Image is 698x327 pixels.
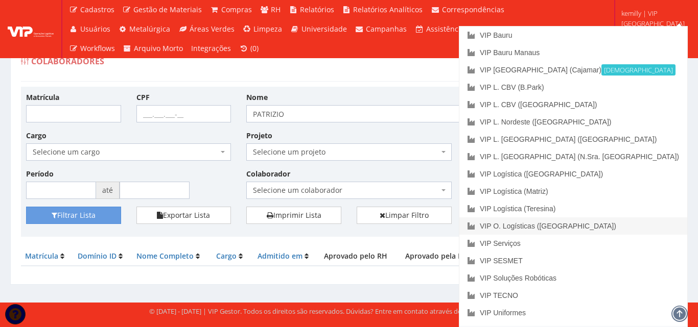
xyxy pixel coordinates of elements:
[601,64,676,76] small: [DEMOGRAPHIC_DATA]
[80,24,110,34] span: Usuários
[511,24,520,34] span: TV
[246,143,451,161] span: Selecione um projeto
[136,105,231,122] input: ___.___.___-__
[286,19,351,39] a: Universidade
[136,251,194,261] a: Nome Completo
[353,5,423,14] span: Relatórios Analíticos
[239,19,287,39] a: Limpeza
[459,131,687,148] a: VIP L. [GEOGRAPHIC_DATA] ([GEOGRAPHIC_DATA])
[459,252,687,269] a: VIP SESMET
[253,185,438,195] span: Selecione um colaborador
[65,19,114,39] a: Usuários
[316,247,395,266] th: Aprovado pelo RH
[174,19,239,39] a: Áreas Verdes
[459,287,687,304] a: VIP TECNO
[187,39,235,58] a: Integrações
[80,43,115,53] span: Workflows
[459,304,687,321] a: VIP Uniformes
[78,251,117,261] a: Domínio ID
[134,43,183,53] span: Arquivo Morto
[129,24,170,34] span: Metalúrgica
[300,5,334,14] span: Relatórios
[26,169,54,179] label: Período
[366,24,407,34] span: Campanhas
[136,207,231,224] button: Exportar Lista
[459,44,687,61] a: VIP Bauru Manaus
[31,56,104,67] span: Colaboradores
[26,131,46,141] label: Cargo
[271,5,281,14] span: RH
[246,207,341,224] a: Imprimir Lista
[459,96,687,113] a: VIP L. CBV ([GEOGRAPHIC_DATA])
[246,182,451,199] span: Selecione um colaborador
[26,207,121,224] button: Filtrar Lista
[191,43,231,53] span: Integrações
[149,307,549,316] div: © [DATE] - [DATE] | VIP Gestor. Todos os direitos são reservados. Dúvidas? Entre em contato atrav...
[459,27,687,44] a: VIP Bauru
[33,147,218,157] span: Selecione um cargo
[459,61,687,79] a: VIP [GEOGRAPHIC_DATA] (Cajamar)[DEMOGRAPHIC_DATA]
[253,147,438,157] span: Selecione um projeto
[133,5,202,14] span: Gestão de Materiais
[26,92,59,103] label: Matrícula
[395,247,511,266] th: Aprovado pela Diretoria RH
[80,5,114,14] span: Cadastros
[258,251,303,261] a: Admitido em
[411,19,497,39] a: Assistência Técnica
[301,24,347,34] span: Universidade
[426,24,493,34] span: Assistência Técnica
[459,165,687,183] a: VIP Logística ([GEOGRAPHIC_DATA])
[442,5,504,14] span: Correspondências
[246,169,290,179] label: Colaborador
[459,183,687,200] a: VIP Logística (Matriz)
[351,19,411,39] a: Campanhas
[235,39,263,58] a: (0)
[497,19,524,39] a: TV
[459,200,687,217] a: VIP Logística (Teresina)
[621,8,685,39] span: kemilly | VIP [GEOGRAPHIC_DATA] (Cajamar)
[25,251,58,261] a: Matrícula
[119,39,188,58] a: Arquivo Morto
[216,251,237,261] a: Cargo
[459,269,687,287] a: VIP Soluções Robóticas
[253,24,282,34] span: Limpeza
[357,207,452,224] a: Limpar Filtro
[246,131,272,141] label: Projeto
[65,39,119,58] a: Workflows
[26,143,231,161] span: Selecione um cargo
[459,113,687,131] a: VIP L. Nordeste ([GEOGRAPHIC_DATA])
[246,92,268,103] label: Nome
[459,148,687,165] a: VIP L. [GEOGRAPHIC_DATA] (N.Sra. [GEOGRAPHIC_DATA])
[190,24,235,34] span: Áreas Verdes
[459,79,687,96] a: VIP L. CBV (B.Park)
[96,182,120,199] span: até
[221,5,252,14] span: Compras
[136,92,150,103] label: CPF
[114,19,175,39] a: Metalúrgica
[250,43,259,53] span: (0)
[459,217,687,235] a: VIP O. Logísticas ([GEOGRAPHIC_DATA])
[8,21,54,37] img: logo
[459,235,687,252] a: VIP Serviços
